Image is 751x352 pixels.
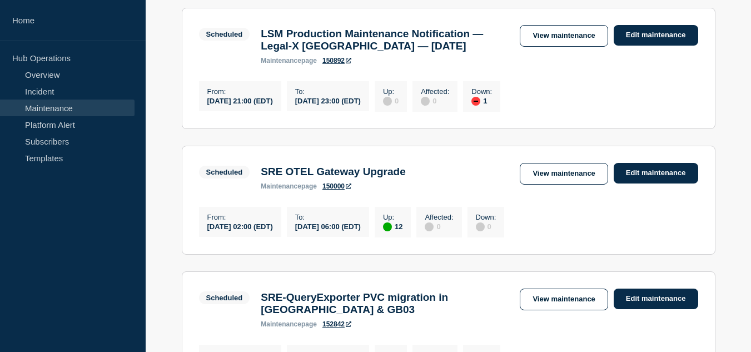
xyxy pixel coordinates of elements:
[207,221,273,231] div: [DATE] 02:00 (EDT)
[261,57,301,65] span: maintenance
[206,168,243,176] div: Scheduled
[295,96,361,105] div: [DATE] 23:00 (EDT)
[383,221,402,231] div: 12
[207,213,273,221] p: From :
[261,166,405,178] h3: SRE OTEL Gateway Upgrade
[383,97,392,106] div: disabled
[471,87,492,96] p: Down :
[322,320,351,328] a: 152842
[476,213,496,221] p: Down :
[471,96,492,106] div: 1
[206,294,243,302] div: Scheduled
[425,221,453,231] div: 0
[421,96,449,106] div: 0
[476,221,496,231] div: 0
[383,96,399,106] div: 0
[295,87,361,96] p: To :
[322,182,351,190] a: 150000
[425,222,434,231] div: disabled
[421,87,449,96] p: Affected :
[322,57,351,65] a: 150892
[261,28,509,52] h3: LSM Production Maintenance Notification — Legal-X [GEOGRAPHIC_DATA] — [DATE]
[207,96,273,105] div: [DATE] 21:00 (EDT)
[261,320,301,328] span: maintenance
[476,222,485,231] div: disabled
[295,213,361,221] p: To :
[207,87,273,96] p: From :
[261,57,317,65] p: page
[614,289,698,309] a: Edit maintenance
[383,222,392,231] div: up
[425,213,453,221] p: Affected :
[261,182,317,190] p: page
[520,289,608,310] a: View maintenance
[383,213,402,221] p: Up :
[421,97,430,106] div: disabled
[520,163,608,185] a: View maintenance
[614,25,698,46] a: Edit maintenance
[206,30,243,38] div: Scheduled
[614,163,698,184] a: Edit maintenance
[261,291,509,316] h3: SRE-QueryExporter PVC migration in [GEOGRAPHIC_DATA] & GB03
[383,87,399,96] p: Up :
[261,182,301,190] span: maintenance
[295,221,361,231] div: [DATE] 06:00 (EDT)
[520,25,608,47] a: View maintenance
[471,97,480,106] div: down
[261,320,317,328] p: page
